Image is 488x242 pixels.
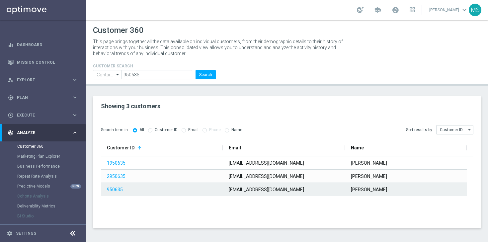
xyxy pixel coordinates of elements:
span: Execute [17,113,72,117]
i: gps_fixed [8,95,14,101]
a: [PERSON_NAME]keyboard_arrow_down [429,5,469,15]
button: Mission Control [7,60,78,65]
span: [EMAIL_ADDRESS][DOMAIN_NAME] [229,174,304,179]
a: Deliverability Metrics [17,203,69,209]
div: Press SPACE to select this row. [101,156,467,170]
h1: Customer 360 [93,26,481,35]
i: arrow_drop_down [115,70,121,79]
label: Phone [209,127,221,132]
span: Explore [17,78,72,82]
input: Customer ID [436,125,473,134]
button: Search [196,70,216,79]
a: Dashboard [17,36,78,53]
div: Press SPACE to select this row. [101,170,467,183]
button: track_changes Analyze keyboard_arrow_right [7,130,78,135]
div: Press SPACE to select this row. [101,183,467,196]
span: Showing 3 customers [101,103,160,110]
a: Predictive Models [17,184,69,189]
span: Search term in: [101,127,129,133]
i: keyboard_arrow_right [72,77,78,83]
i: settings [7,230,13,236]
input: Contains [93,70,122,79]
span: Plan [17,96,72,100]
a: Settings [16,231,36,235]
span: [EMAIL_ADDRESS][DOMAIN_NAME] [229,160,304,166]
span: [PERSON_NAME] [351,174,387,179]
span: [EMAIL_ADDRESS][DOMAIN_NAME] [229,187,304,192]
span: Sort results by [406,127,432,133]
i: person_search [8,77,14,83]
a: Customer 360 [17,144,69,149]
div: Business Performance [17,161,86,171]
div: Predictive Models [17,181,86,191]
div: MS [469,4,481,16]
button: person_search Explore keyboard_arrow_right [7,77,78,83]
label: Email [188,127,199,132]
div: Cohorts Analysis [17,191,86,201]
button: gps_fixed Plan keyboard_arrow_right [7,95,78,100]
span: Analyze [17,131,72,135]
span: Email [229,145,241,150]
a: 1950635 [107,160,125,166]
div: Customer 360 [17,141,86,151]
label: Customer ID [155,127,178,132]
div: Dashboard [8,36,78,53]
span: [PERSON_NAME] [351,187,387,192]
label: Name [231,127,242,132]
span: Customer ID [107,145,135,150]
i: keyboard_arrow_right [72,94,78,101]
div: Marketing Plan Explorer [17,151,86,161]
a: Repeat Rate Analysis [17,174,69,179]
i: play_circle_outline [8,112,14,118]
span: school [374,6,381,14]
div: Analyze [8,130,72,136]
div: Repeat Rate Analysis [17,171,86,181]
a: 950635 [107,187,123,192]
a: Marketing Plan Explorer [17,154,69,159]
label: All [139,127,144,132]
div: Plan [8,95,72,101]
p: This page brings together all the data available on individual customers, from their demographic ... [93,39,349,56]
input: Enter CID, Email, name or phone [122,70,192,79]
h4: CUSTOMER SEARCH [93,64,216,68]
a: Business Performance [17,164,69,169]
button: play_circle_outline Execute keyboard_arrow_right [7,113,78,118]
div: Deliverability Metrics [17,201,86,211]
div: BI Studio [17,211,86,221]
i: track_changes [8,130,14,136]
div: Execute [8,112,72,118]
button: equalizer Dashboard [7,42,78,47]
i: keyboard_arrow_right [72,129,78,136]
i: equalizer [8,42,14,48]
div: NEW [70,184,81,189]
span: Name [351,145,364,150]
div: Explore [8,77,72,83]
div: Mission Control [8,53,78,71]
span: keyboard_arrow_down [461,6,468,14]
a: 2950635 [107,174,125,179]
span: [PERSON_NAME] [351,160,387,166]
i: keyboard_arrow_right [72,112,78,118]
a: Mission Control [17,53,78,71]
i: arrow_drop_down [466,125,473,134]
